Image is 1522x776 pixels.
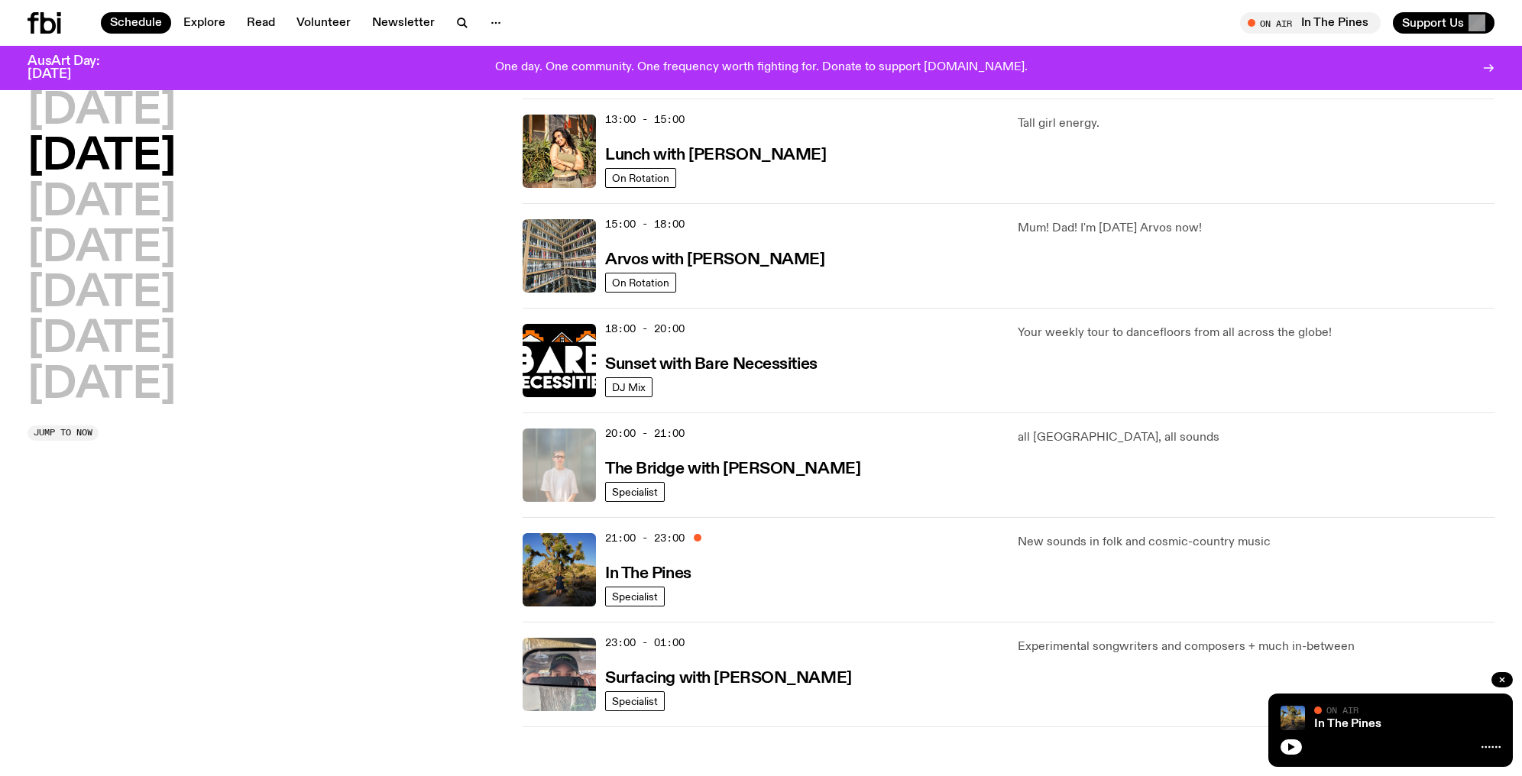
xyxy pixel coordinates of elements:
[605,252,824,268] h3: Arvos with [PERSON_NAME]
[605,635,685,650] span: 23:00 - 01:00
[1281,706,1305,730] img: Johanna stands in the middle distance amongst a desert scene with large cacti and trees. She is w...
[523,324,596,397] img: Bare Necessities
[101,12,171,34] a: Schedule
[605,587,665,606] a: Specialist
[28,55,125,81] h3: AusArt Day: [DATE]
[1018,638,1494,656] p: Experimental songwriters and composers + much in-between
[28,364,176,407] button: [DATE]
[605,273,676,293] a: On Rotation
[612,172,669,183] span: On Rotation
[605,322,685,336] span: 18:00 - 20:00
[605,377,653,397] a: DJ Mix
[605,147,826,163] h3: Lunch with [PERSON_NAME]
[1018,428,1494,447] p: all [GEOGRAPHIC_DATA], all sounds
[523,428,596,502] img: Mara stands in front of a frosted glass wall wearing a cream coloured t-shirt and black glasses. ...
[1018,115,1494,133] p: Tall girl energy.
[1018,219,1494,238] p: Mum! Dad! I'm [DATE] Arvos now!
[605,458,860,477] a: The Bridge with [PERSON_NAME]
[28,273,176,315] button: [DATE]
[605,357,818,373] h3: Sunset with Bare Necessities
[34,428,92,437] span: Jump to now
[523,115,596,188] img: Tanya is standing in front of plants and a brick fence on a sunny day. She is looking to the left...
[28,425,99,441] button: Jump to now
[605,112,685,127] span: 13:00 - 15:00
[1018,533,1494,551] p: New sounds in folk and cosmic-country music
[612,381,646,393] span: DJ Mix
[605,482,665,502] a: Specialist
[612,486,658,497] span: Specialist
[605,354,818,373] a: Sunset with Bare Necessities
[1240,12,1381,34] button: On AirIn The Pines
[605,217,685,231] span: 15:00 - 18:00
[605,426,685,441] span: 20:00 - 21:00
[523,533,596,606] img: Johanna stands in the middle distance amongst a desert scene with large cacti and trees. She is w...
[28,228,176,270] button: [DATE]
[287,12,360,34] a: Volunteer
[1402,16,1464,30] span: Support Us
[605,668,852,687] a: Surfacing with [PERSON_NAME]
[605,144,826,163] a: Lunch with [PERSON_NAME]
[605,691,665,711] a: Specialist
[174,12,235,34] a: Explore
[363,12,444,34] a: Newsletter
[612,695,658,706] span: Specialist
[1393,12,1494,34] button: Support Us
[605,168,676,188] a: On Rotation
[495,61,1028,75] p: One day. One community. One frequency worth fighting for. Donate to support [DOMAIN_NAME].
[605,249,824,268] a: Arvos with [PERSON_NAME]
[605,563,691,582] a: In The Pines
[28,182,176,225] button: [DATE]
[28,136,176,179] button: [DATE]
[605,531,685,545] span: 21:00 - 23:00
[1314,718,1381,730] a: In The Pines
[1326,705,1358,715] span: On Air
[605,671,852,687] h3: Surfacing with [PERSON_NAME]
[612,276,669,288] span: On Rotation
[605,566,691,582] h3: In The Pines
[612,590,658,602] span: Specialist
[1018,324,1494,342] p: Your weekly tour to dancefloors from all across the globe!
[28,90,176,133] button: [DATE]
[28,318,176,361] button: [DATE]
[605,461,860,477] h3: The Bridge with [PERSON_NAME]
[238,12,284,34] a: Read
[523,219,596,293] img: A corner shot of the fbi music library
